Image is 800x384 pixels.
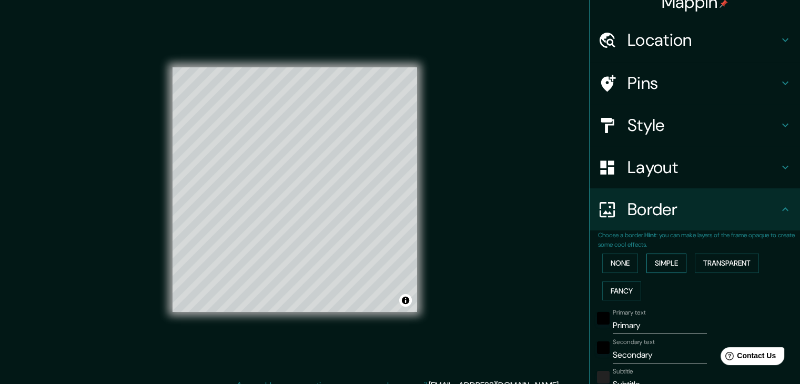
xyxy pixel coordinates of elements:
[695,254,759,273] button: Transparent
[597,341,610,354] button: black
[627,157,779,178] h4: Layout
[613,338,655,347] label: Secondary text
[597,371,610,383] button: color-222222
[613,308,645,317] label: Primary text
[590,62,800,104] div: Pins
[602,254,638,273] button: None
[706,343,788,372] iframe: Help widget launcher
[644,231,656,239] b: Hint
[627,73,779,94] h4: Pins
[590,19,800,61] div: Location
[598,230,800,249] p: Choose a border. : you can make layers of the frame opaque to create some cool effects.
[613,367,633,376] label: Subtitle
[590,146,800,188] div: Layout
[627,115,779,136] h4: Style
[597,312,610,325] button: black
[602,281,641,301] button: Fancy
[590,104,800,146] div: Style
[627,199,779,220] h4: Border
[590,188,800,230] div: Border
[627,29,779,50] h4: Location
[646,254,686,273] button: Simple
[399,294,412,307] button: Toggle attribution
